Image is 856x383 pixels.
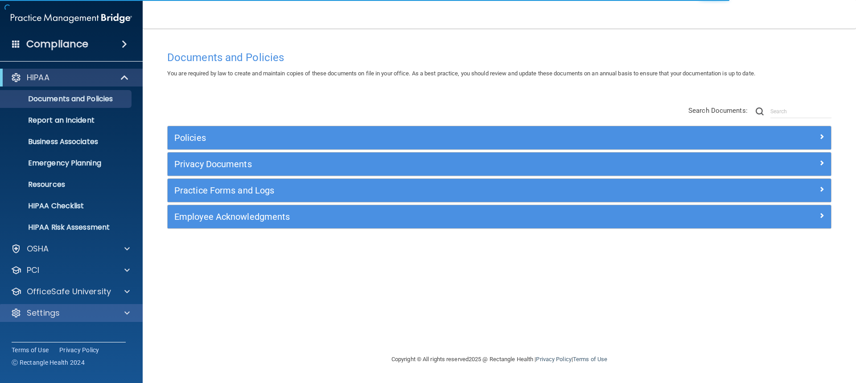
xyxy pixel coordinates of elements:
a: Employee Acknowledgments [174,210,824,224]
h5: Employee Acknowledgments [174,212,658,222]
h5: Policies [174,133,658,143]
a: Practice Forms and Logs [174,183,824,198]
p: HIPAA [27,72,49,83]
p: Emergency Planning [6,159,128,168]
div: Copyright © All rights reserved 2025 @ Rectangle Health | | [337,345,662,374]
img: ic-search.3b580494.png [756,107,764,115]
p: HIPAA Checklist [6,202,128,210]
p: OfficeSafe University [27,286,111,297]
a: Terms of Use [12,346,49,354]
h5: Privacy Documents [174,159,658,169]
p: Resources [6,180,128,189]
p: OSHA [27,243,49,254]
iframe: Drift Widget Chat Controller [702,320,845,355]
span: You are required by law to create and maintain copies of these documents on file in your office. ... [167,70,755,77]
h4: Documents and Policies [167,52,831,63]
a: Privacy Documents [174,157,824,171]
span: Ⓒ Rectangle Health 2024 [12,358,85,367]
p: Documents and Policies [6,95,128,103]
a: Privacy Policy [536,356,571,362]
h5: Practice Forms and Logs [174,185,658,195]
h4: Compliance [26,38,88,50]
p: PCI [27,265,39,276]
span: Search Documents: [688,107,748,115]
a: OfficeSafe University [11,286,130,297]
a: OSHA [11,243,130,254]
p: HIPAA Risk Assessment [6,223,128,232]
a: Privacy Policy [59,346,99,354]
img: PMB logo [11,9,132,27]
a: Settings [11,308,130,318]
p: Business Associates [6,137,128,146]
a: HIPAA [11,72,129,83]
a: Policies [174,131,824,145]
a: PCI [11,265,130,276]
p: Settings [27,308,60,318]
input: Search [770,105,831,118]
a: Terms of Use [573,356,607,362]
p: Report an Incident [6,116,128,125]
